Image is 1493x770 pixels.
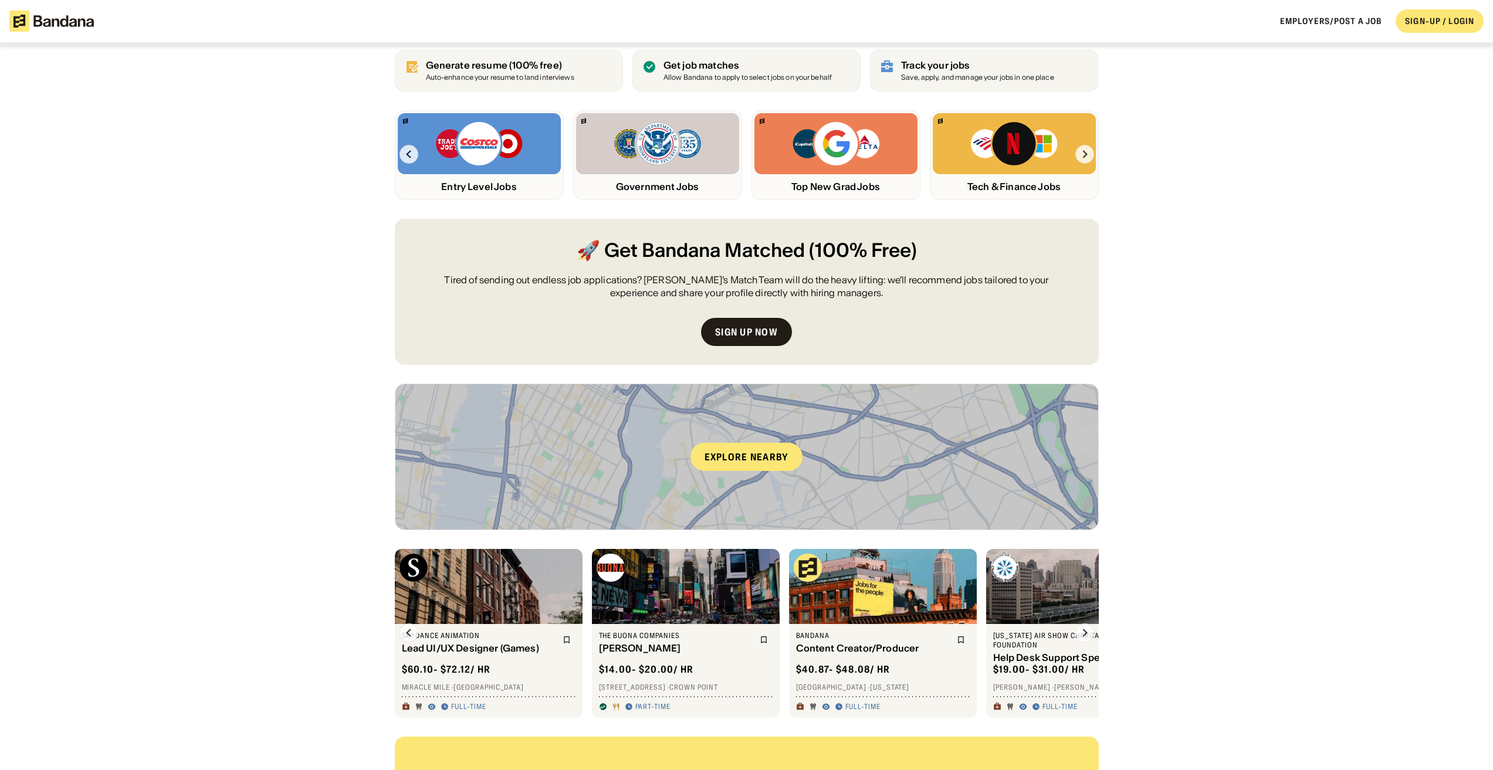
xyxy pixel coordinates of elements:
a: Explore nearby [395,384,1098,530]
img: Capital One, Google, Delta logos [791,120,881,167]
div: Tired of sending out endless job applications? [PERSON_NAME]’s Match Team will do the heavy lifti... [423,273,1071,300]
a: Bandana logoTrader Joe’s, Costco, Target logosEntry Level Jobs [395,110,564,200]
div: [PERSON_NAME] [599,643,753,654]
div: Lead UI/UX Designer (Games) [402,643,556,654]
img: Oregon Air Show Charitable Foundation logo [991,554,1019,582]
div: Full-time [845,702,881,711]
img: Bandana logo [403,118,408,124]
img: Trader Joe’s, Costco, Target logos [435,120,524,167]
div: $ 40.87 - $48.08 / hr [796,663,891,676]
div: Generate resume [426,60,574,71]
a: Track your jobs Save, apply, and manage your jobs in one place [870,50,1098,91]
div: Top New Grad Jobs [754,181,918,192]
img: Bandana logo [760,118,764,124]
a: Bandana logoCapital One, Google, Delta logosTop New Grad Jobs [751,110,920,200]
div: Entry Level Jobs [398,181,561,192]
div: Help Desk Support Specialist [993,652,1147,663]
a: The Buona Companies logoThe Buona Companies[PERSON_NAME]$14.00- $20.00/ hr[STREET_ADDRESS] ·Crown... [592,549,780,718]
a: Skydance Animation logoSkydance AnimationLead UI/UX Designer (Games)$60.10- $72.12/ hrMiracle Mil... [395,549,583,718]
div: Miracle Mile · [GEOGRAPHIC_DATA] [402,683,575,692]
img: Left Arrow [400,623,418,642]
div: $ 19.00 - $31.00 / hr [993,663,1085,676]
div: Full-time [1042,702,1078,711]
img: Bandana logo [581,118,586,124]
a: Generate resume (100% free)Auto-enhance your resume to land interviews [395,50,623,91]
div: SIGN-UP / LOGIN [1405,16,1474,26]
img: FBI, DHS, MWRD logos [613,120,702,167]
div: Sign up now [715,327,778,337]
div: Tech & Finance Jobs [933,181,1096,192]
span: (100% Free) [809,238,917,264]
div: Government Jobs [576,181,739,192]
span: (100% free) [509,59,562,71]
img: Left Arrow [400,145,418,164]
div: Allow Bandana to apply to select jobs on your behalf [663,74,832,82]
img: Bandana logo [938,118,943,124]
img: The Buona Companies logo [597,554,625,582]
div: [US_STATE] Air Show Charitable Foundation [993,631,1147,649]
div: Auto-enhance your resume to land interviews [426,74,574,82]
div: Get job matches [663,60,832,71]
div: $ 14.00 - $20.00 / hr [599,663,694,676]
img: Right Arrow [1075,623,1094,642]
div: Content Creator/Producer [796,643,950,654]
img: Bandana logo [794,554,822,582]
a: Oregon Air Show Charitable Foundation logo[US_STATE] Air Show Charitable FoundationHelp Desk Supp... [986,549,1174,718]
a: Get job matches Allow Bandana to apply to select jobs on your behalf [632,50,861,91]
span: 🚀 Get Bandana Matched [577,238,805,264]
a: Sign up now [701,318,792,346]
div: [STREET_ADDRESS] · Crown Point [599,683,773,692]
div: Save, apply, and manage your jobs in one place [901,74,1054,82]
div: Bandana [796,631,950,640]
div: [PERSON_NAME] · [PERSON_NAME] [993,683,1167,692]
a: Bandana logoBandanaContent Creator/Producer$40.87- $48.08/ hr[GEOGRAPHIC_DATA] ·[US_STATE]Full-time [789,549,977,718]
div: Explore nearby [690,443,803,471]
img: Bank of America, Netflix, Microsoft logos [970,120,1058,167]
div: Part-time [635,702,671,711]
img: Bandana logotype [9,11,94,32]
a: Bandana logoFBI, DHS, MWRD logosGovernment Jobs [573,110,742,200]
div: Track your jobs [901,60,1054,71]
div: Full-time [451,702,487,711]
div: The Buona Companies [599,631,753,640]
a: Employers/Post a job [1280,16,1382,26]
div: [GEOGRAPHIC_DATA] · [US_STATE] [796,683,970,692]
img: Right Arrow [1075,145,1094,164]
a: Bandana logoBank of America, Netflix, Microsoft logosTech & Finance Jobs [930,110,1099,200]
div: $ 60.10 - $72.12 / hr [402,663,491,676]
div: Skydance Animation [402,631,556,640]
img: Skydance Animation logo [400,554,428,582]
